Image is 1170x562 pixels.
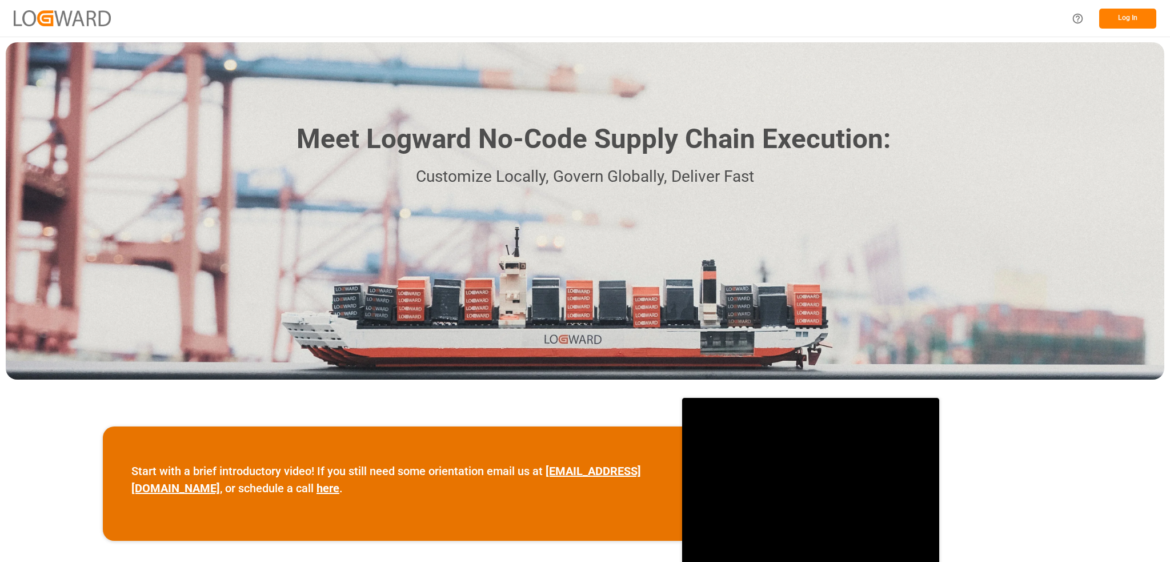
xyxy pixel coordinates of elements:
img: Logward_new_orange.png [14,10,111,26]
p: Start with a brief introductory video! If you still need some orientation email us at , or schedu... [131,463,654,497]
h1: Meet Logward No-Code Supply Chain Execution: [296,119,891,160]
button: Help Center [1065,6,1091,31]
button: Log In [1099,9,1156,29]
a: [EMAIL_ADDRESS][DOMAIN_NAME] [131,464,641,495]
p: Customize Locally, Govern Globally, Deliver Fast [279,164,891,190]
a: here [316,481,339,495]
